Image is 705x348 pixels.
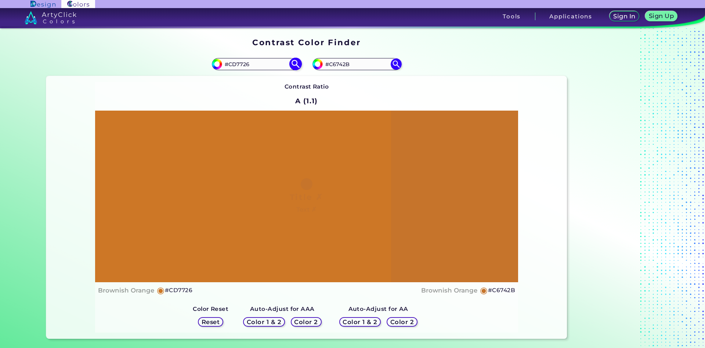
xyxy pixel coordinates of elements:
h5: Color 2 [391,319,413,324]
img: icon search [391,58,402,69]
h5: ◉ [480,286,488,295]
h4: Brownish Orange [98,285,154,296]
h5: #C6742B [488,286,515,295]
img: ArtyClick Design logo [30,1,55,8]
h5: Color 2 [295,319,317,324]
a: Sign In [610,11,638,21]
input: type color 2.. [323,59,391,69]
img: logo_artyclick_colors_white.svg [25,11,76,24]
strong: Auto-Adjust for AA [348,305,408,312]
h4: Text ✗ [296,204,317,215]
h5: Sign In [614,14,634,19]
h4: Brownish Orange [421,285,477,296]
a: Sign Up [646,11,676,21]
h5: Color 1 & 2 [248,319,280,324]
h2: A (1.1) [292,93,321,109]
h5: Reset [202,319,219,324]
h5: ◉ [157,286,165,295]
h3: Tools [503,14,521,19]
h1: Contrast Color Finder [252,37,361,48]
strong: Auto-Adjust for AAA [250,305,315,312]
h5: #CD7726 [165,286,192,295]
input: type color 1.. [222,59,290,69]
h5: Sign Up [650,13,673,19]
strong: Color Reset [193,305,228,312]
strong: Contrast Ratio [285,83,329,90]
img: icon search [289,58,302,71]
h3: Applications [549,14,592,19]
h1: Title ✗ [290,191,323,202]
h5: Color 1 & 2 [344,319,376,324]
